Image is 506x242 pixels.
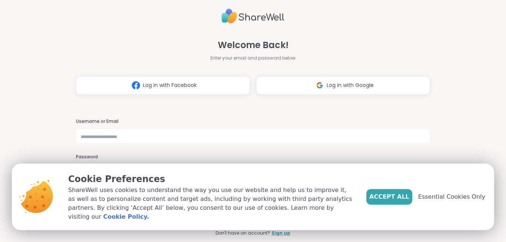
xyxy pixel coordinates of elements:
[218,38,289,52] span: Welcome Back!
[272,230,290,236] a: Sign up
[76,118,430,125] h3: Username or Email
[313,78,327,92] img: ShareWell Logomark
[222,6,284,27] img: ShareWell Logo
[103,212,149,221] a: Cookie Policy.
[76,76,250,95] button: Log in with Facebook
[216,230,270,236] span: Don't have an account?
[143,81,197,89] span: Log in with Facebook
[210,55,296,61] span: Enter your email and password below
[68,186,354,221] p: ShareWell uses cookies to understand the way you use our website and help us to improve it, as we...
[129,78,143,92] img: ShareWell Logomark
[366,189,412,205] button: Accept All
[369,192,409,201] span: Accept All
[418,192,485,201] span: Essential Cookies Only
[76,154,430,160] h3: Password
[68,172,354,186] p: Cookie Preferences
[327,81,374,89] span: Log in with Google
[256,76,430,95] button: Log in with Google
